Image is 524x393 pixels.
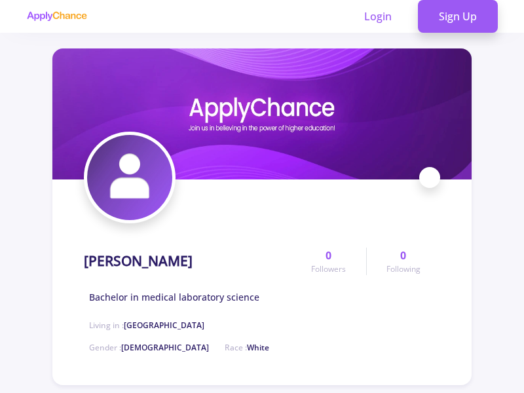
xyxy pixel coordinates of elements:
span: Following [386,263,421,275]
span: [DEMOGRAPHIC_DATA] [121,342,209,353]
span: Race : [225,342,269,353]
span: [GEOGRAPHIC_DATA] [124,320,204,331]
img: applychance logo text only [26,11,87,22]
a: 0Following [366,248,440,275]
span: White [247,342,269,353]
span: 0 [400,248,406,263]
span: Gender : [89,342,209,353]
img: Aslancover image [52,48,472,179]
span: Living in : [89,320,204,331]
a: 0Followers [291,248,365,275]
span: 0 [326,248,331,263]
img: Aslanavatar [87,135,172,220]
span: Bachelor in medical laboratory science [89,290,259,304]
span: Followers [311,263,346,275]
h1: [PERSON_NAME] [84,253,193,269]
